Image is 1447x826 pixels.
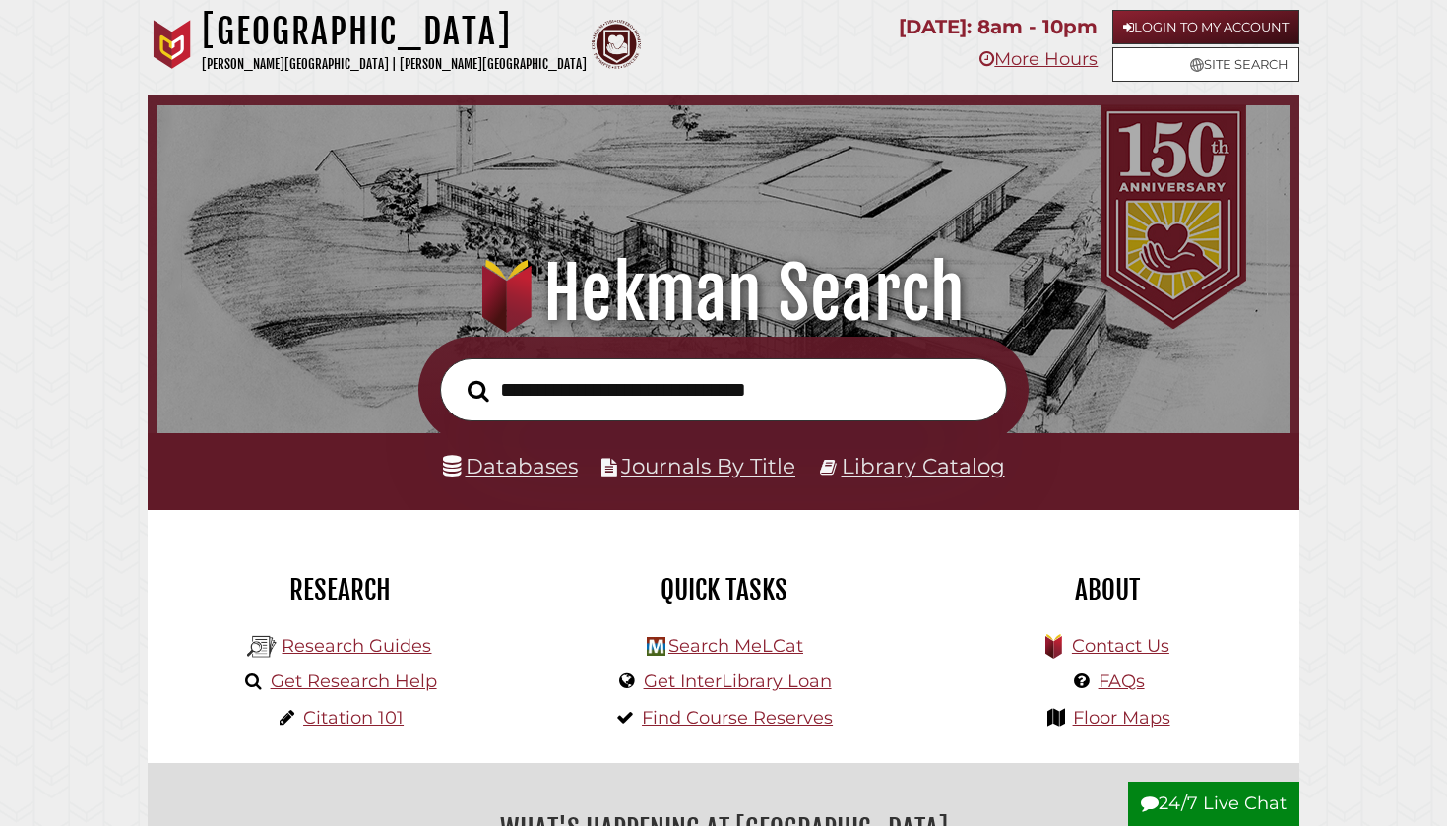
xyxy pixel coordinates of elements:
button: Search [458,374,499,408]
a: Contact Us [1072,635,1169,657]
a: Citation 101 [303,707,404,729]
img: Calvin University [148,20,197,69]
a: Get InterLibrary Loan [644,670,832,692]
p: [PERSON_NAME][GEOGRAPHIC_DATA] | [PERSON_NAME][GEOGRAPHIC_DATA] [202,53,587,76]
h2: Quick Tasks [546,573,901,606]
h1: [GEOGRAPHIC_DATA] [202,10,587,53]
a: Databases [443,453,578,478]
h2: Research [162,573,517,606]
a: Journals By Title [621,453,795,478]
h1: Hekman Search [179,250,1268,337]
a: Site Search [1112,47,1299,82]
a: Research Guides [282,635,431,657]
a: FAQs [1099,670,1145,692]
a: More Hours [979,48,1098,70]
a: Get Research Help [271,670,437,692]
a: Find Course Reserves [642,707,833,729]
a: Search MeLCat [668,635,803,657]
a: Floor Maps [1073,707,1170,729]
i: Search [468,379,489,403]
h2: About [930,573,1285,606]
a: Login to My Account [1112,10,1299,44]
a: Library Catalog [842,453,1005,478]
p: [DATE]: 8am - 10pm [899,10,1098,44]
img: Hekman Library Logo [247,632,277,662]
img: Hekman Library Logo [647,637,665,656]
img: Calvin Theological Seminary [592,20,641,69]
